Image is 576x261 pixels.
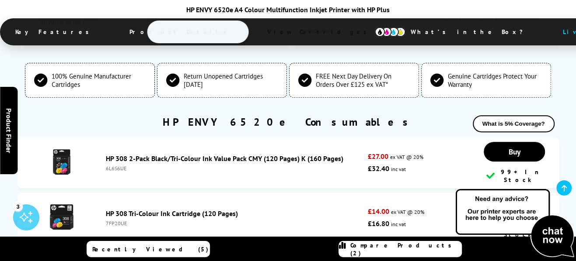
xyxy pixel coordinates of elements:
[391,209,424,215] span: ex VAT @ 20%
[391,221,406,227] span: inc vat
[390,154,423,160] span: ex VAT @ 20%
[454,188,576,259] img: Open Live Chat window
[106,165,363,172] div: 6L6S6UE
[92,245,209,253] span: Recently Viewed (5)
[368,207,389,216] strong: £14.00
[391,166,406,172] span: inc vat
[368,152,388,161] strong: £27.00
[4,108,13,153] span: Product Finder
[13,201,23,211] div: 3
[46,202,77,232] img: HP 308 Tri-Colour Ink Cartridge (120 Pages)
[316,72,410,89] span: FREE Next Day Delivery On Orders Over £125 ex VAT*
[368,219,389,228] strong: £16.80
[509,147,520,157] span: Buy
[106,220,363,227] div: 7FP20UE
[339,241,462,257] a: Compare Products (2)
[106,154,343,163] a: HP 308 2-Pack Black/Tri-Colour Ink Value Pack CMY (120 Pages) K (160 Pages)
[486,168,542,184] div: 99+ In Stock
[398,21,545,42] span: What’s in the Box?
[2,21,107,42] span: Key Features
[350,241,461,257] span: Compare Products (2)
[184,72,278,89] span: Return Unopened Cartridges [DATE]
[106,209,238,218] a: HP 308 Tri-Colour Ink Cartridge (120 Pages)
[52,72,146,89] span: 100% Genuine Manufacturer Cartridges
[163,115,413,129] a: HP ENVY 6520e Consumables
[375,27,405,37] img: cmyk-icon.svg
[448,72,542,89] span: Genuine Cartridges Protect Your Warranty
[87,241,210,257] a: Recently Viewed (5)
[116,21,244,42] span: Product Details
[254,21,388,43] span: View Cartridges
[46,147,77,177] img: HP 308 2-Pack Black/Tri-Colour Ink Value Pack CMY (120 Pages) K (160 Pages)
[473,115,555,132] button: What is 5% Coverage?
[368,164,389,173] strong: £32.40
